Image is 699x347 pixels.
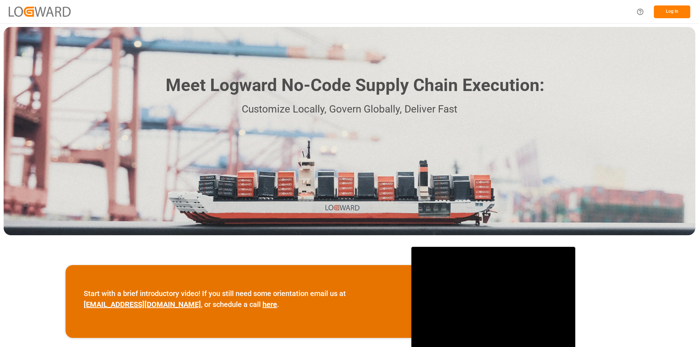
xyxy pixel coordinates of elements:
[155,101,544,118] p: Customize Locally, Govern Globally, Deliver Fast
[84,300,201,309] a: [EMAIL_ADDRESS][DOMAIN_NAME]
[84,288,393,310] p: Start with a brief introductory video! If you still need some orientation email us at , or schedu...
[654,5,690,18] button: Log In
[9,7,71,16] img: Logward_new_orange.png
[166,72,544,98] h1: Meet Logward No-Code Supply Chain Execution:
[262,300,277,309] a: here
[632,4,648,20] button: Help Center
